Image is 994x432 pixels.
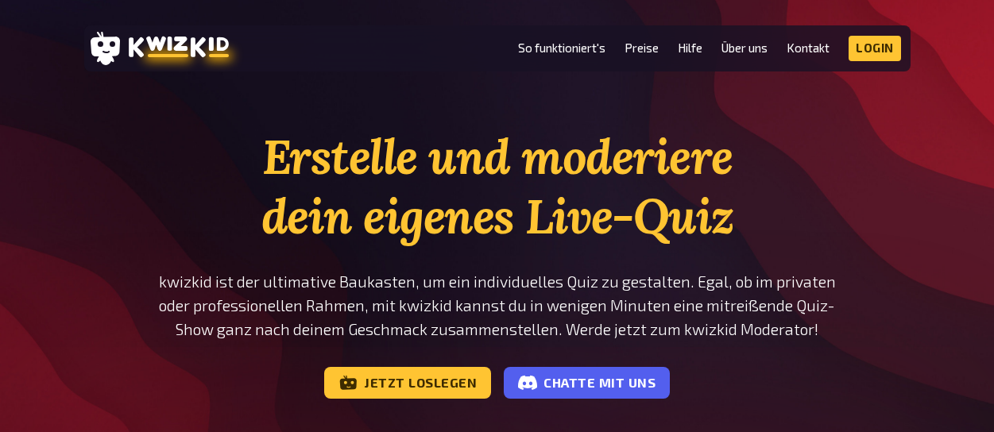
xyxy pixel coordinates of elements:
a: So funktioniert's [518,41,605,55]
a: Login [849,36,901,61]
a: Kontakt [787,41,830,55]
p: kwizkid ist der ultimative Baukasten, um ein individuelles Quiz zu gestalten. Egal, ob im private... [116,270,879,341]
h1: Erstelle und moderiere dein eigenes Live-Quiz [116,127,879,246]
a: Hilfe [678,41,702,55]
a: Preise [625,41,659,55]
a: Jetzt loslegen [324,367,491,399]
a: Chatte mit uns [504,367,670,399]
a: Über uns [721,41,768,55]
